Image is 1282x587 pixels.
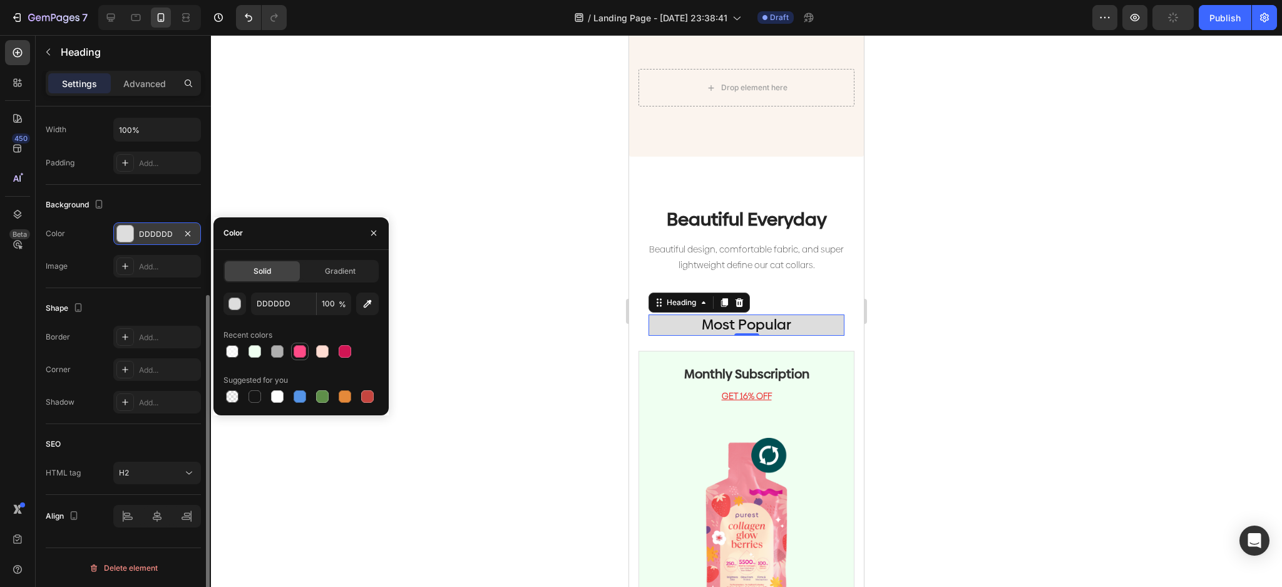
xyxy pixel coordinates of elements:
iframe: Design area [629,35,864,587]
p: 7 [82,10,88,25]
button: Delete element [46,558,201,578]
div: Padding [46,157,74,169]
div: Recent colors [223,330,272,341]
div: HTML tag [46,467,81,479]
div: Align [46,508,81,525]
div: Beta [9,229,30,239]
span: Gradient [325,266,356,277]
span: H2 [119,468,129,477]
div: Publish [1209,11,1241,24]
p: Advanced [123,77,166,90]
div: Add... [139,261,198,273]
span: / [588,11,591,24]
button: 7 [5,5,93,30]
div: DDDDDD [139,229,175,240]
div: Width [46,124,66,135]
div: SEO [46,439,61,450]
div: Image [46,261,68,272]
div: Corner [46,364,71,375]
div: Suggested for you [223,375,288,386]
p: Settings [62,77,97,90]
button: H2 [113,462,201,484]
div: Background [46,197,106,214]
div: Delete element [89,561,158,576]
div: Add... [139,332,198,343]
span: Landing Page - [DATE] 23:38:41 [593,11,727,24]
input: Eg: FFFFFF [251,293,316,315]
div: Shape [46,300,86,317]
div: Add... [139,365,198,376]
div: Color [223,227,243,239]
div: Shadow [46,397,74,408]
button: Publish [1199,5,1251,30]
input: Auto [114,118,200,141]
div: 450 [12,133,30,143]
span: Solid [254,266,271,277]
div: Add... [139,397,198,408]
div: Add... [139,158,198,169]
div: Border [46,331,70,343]
span: Draft [770,12,789,23]
p: Heading [61,44,196,60]
div: Open Intercom Messenger [1239,526,1269,556]
span: % [339,299,346,310]
div: Undo/Redo [236,5,287,30]
div: Color [46,228,65,239]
